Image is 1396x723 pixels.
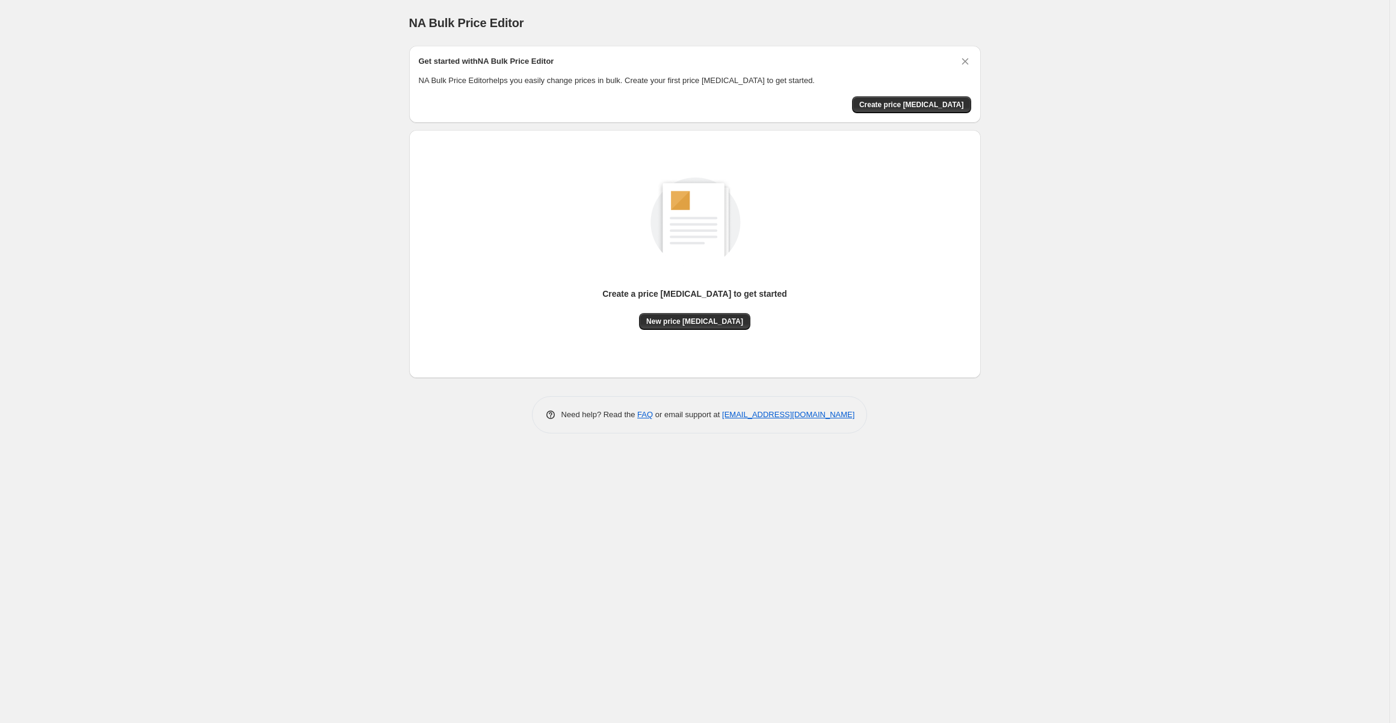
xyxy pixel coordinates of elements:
[409,16,524,29] span: NA Bulk Price Editor
[722,410,854,419] a: [EMAIL_ADDRESS][DOMAIN_NAME]
[561,410,638,419] span: Need help? Read the
[959,55,971,67] button: Dismiss card
[852,96,971,113] button: Create price change job
[602,288,787,300] p: Create a price [MEDICAL_DATA] to get started
[419,55,554,67] h2: Get started with NA Bulk Price Editor
[653,410,722,419] span: or email support at
[859,100,964,110] span: Create price [MEDICAL_DATA]
[639,313,750,330] button: New price [MEDICAL_DATA]
[637,410,653,419] a: FAQ
[646,317,743,326] span: New price [MEDICAL_DATA]
[419,75,971,87] p: NA Bulk Price Editor helps you easily change prices in bulk. Create your first price [MEDICAL_DAT...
